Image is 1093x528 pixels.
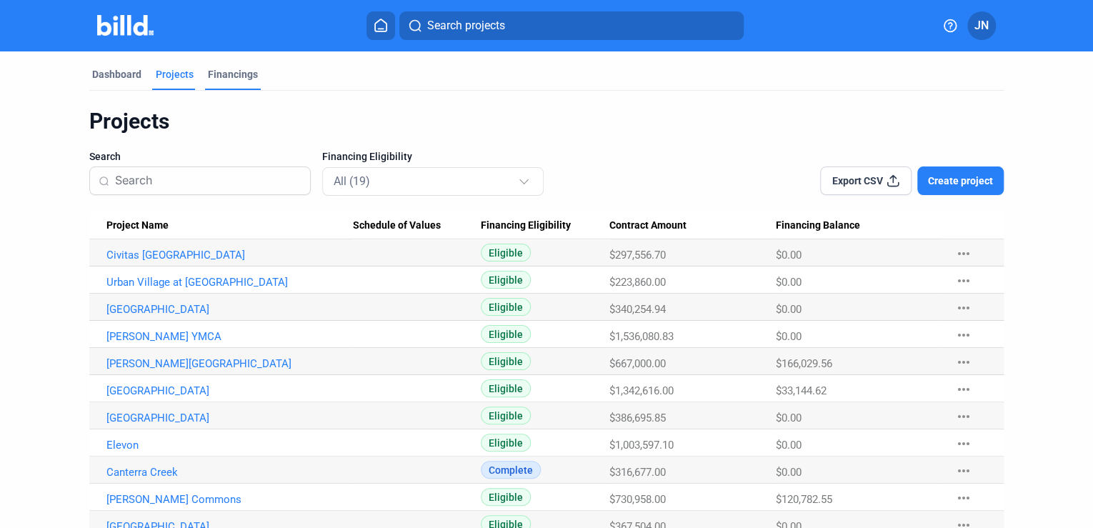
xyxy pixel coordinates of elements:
[955,435,972,452] mat-icon: more_horiz
[609,439,674,452] span: $1,003,597.10
[334,174,370,188] mat-select-trigger: All (19)
[481,407,531,424] span: Eligible
[609,276,666,289] span: $223,860.00
[89,108,1004,135] div: Projects
[609,412,666,424] span: $386,695.85
[955,327,972,344] mat-icon: more_horiz
[481,298,531,316] span: Eligible
[106,330,353,343] a: [PERSON_NAME] YMCA
[776,412,802,424] span: $0.00
[776,249,802,261] span: $0.00
[776,330,802,343] span: $0.00
[609,493,666,506] span: $730,958.00
[353,219,441,232] span: Schedule of Values
[776,439,802,452] span: $0.00
[609,384,674,397] span: $1,342,616.00
[776,219,941,232] div: Financing Balance
[481,219,571,232] span: Financing Eligibility
[106,384,353,397] a: [GEOGRAPHIC_DATA]
[955,489,972,507] mat-icon: more_horiz
[955,245,972,262] mat-icon: more_horiz
[399,11,744,40] button: Search projects
[609,303,666,316] span: $340,254.94
[106,249,353,261] a: Civitas [GEOGRAPHIC_DATA]
[967,11,996,40] button: JN
[776,219,860,232] span: Financing Balance
[955,408,972,425] mat-icon: more_horiz
[955,462,972,479] mat-icon: more_horiz
[481,461,541,479] span: Complete
[776,276,802,289] span: $0.00
[481,219,609,232] div: Financing Eligibility
[106,439,353,452] a: Elevon
[776,357,832,370] span: $166,029.56
[917,166,1004,195] button: Create project
[106,493,353,506] a: [PERSON_NAME] Commons
[974,17,989,34] span: JN
[353,219,481,232] div: Schedule of Values
[609,330,674,343] span: $1,536,080.83
[481,488,531,506] span: Eligible
[106,219,353,232] div: Project Name
[776,466,802,479] span: $0.00
[481,352,531,370] span: Eligible
[106,276,353,289] a: Urban Village at [GEOGRAPHIC_DATA]
[609,219,687,232] span: Contract Amount
[156,67,194,81] div: Projects
[955,272,972,289] mat-icon: more_horiz
[609,249,666,261] span: $297,556.70
[955,354,972,371] mat-icon: more_horiz
[106,303,353,316] a: [GEOGRAPHIC_DATA]
[481,434,531,452] span: Eligible
[955,299,972,317] mat-icon: more_horiz
[820,166,912,195] button: Export CSV
[106,357,353,370] a: [PERSON_NAME][GEOGRAPHIC_DATA]
[92,67,141,81] div: Dashboard
[481,271,531,289] span: Eligible
[776,493,832,506] span: $120,782.55
[106,219,169,232] span: Project Name
[115,166,301,196] input: Search
[322,149,412,164] span: Financing Eligibility
[481,379,531,397] span: Eligible
[928,174,993,188] span: Create project
[776,384,827,397] span: $33,144.62
[955,381,972,398] mat-icon: more_horiz
[481,325,531,343] span: Eligible
[832,174,883,188] span: Export CSV
[426,17,504,34] span: Search projects
[609,357,666,370] span: $667,000.00
[609,466,666,479] span: $316,677.00
[97,15,154,36] img: Billd Company Logo
[106,412,353,424] a: [GEOGRAPHIC_DATA]
[481,244,531,261] span: Eligible
[208,67,258,81] div: Financings
[89,149,121,164] span: Search
[776,303,802,316] span: $0.00
[106,466,353,479] a: Canterra Creek
[609,219,776,232] div: Contract Amount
